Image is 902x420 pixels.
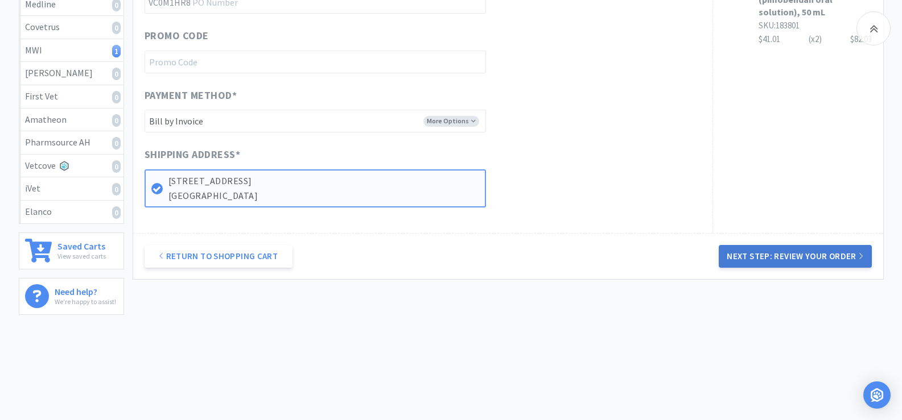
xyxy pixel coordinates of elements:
[112,45,121,57] i: 1
[759,20,800,31] span: SKU: 183801
[25,205,118,219] div: Elanco
[759,32,872,46] div: $41.01
[19,109,123,132] a: Amatheon0
[112,22,121,34] i: 0
[25,159,118,173] div: Vetcove
[719,245,871,268] button: Next Step: Review Your Order
[57,251,106,261] p: View saved carts
[25,43,118,58] div: MWI
[112,114,121,127] i: 0
[19,177,123,201] a: iVet0
[112,160,121,173] i: 0
[25,113,118,127] div: Amatheon
[112,183,121,196] i: 0
[25,89,118,104] div: First Vet
[25,20,118,35] div: Covetrus
[19,131,123,155] a: Pharmsource AH0
[19,201,123,223] a: Elanco0
[19,39,123,63] a: MWI1
[145,88,237,104] span: Payment Method *
[168,174,479,189] p: [STREET_ADDRESS]
[19,232,124,269] a: Saved CartsView saved carts
[112,137,121,149] i: 0
[850,32,872,46] div: $82.03
[168,189,479,203] p: [GEOGRAPHIC_DATA]
[112,91,121,103] i: 0
[57,239,106,251] h6: Saved Carts
[19,16,123,39] a: Covetrus0
[19,85,123,109] a: First Vet0
[19,62,123,85] a: [PERSON_NAME]0
[863,381,891,409] div: Open Intercom Messenger
[145,51,486,73] input: Promo Code
[55,296,116,307] p: We're happy to assist!
[19,155,123,178] a: Vetcove0
[145,147,241,163] span: Shipping Address *
[809,32,822,46] div: (x 2 )
[112,68,121,80] i: 0
[25,135,118,150] div: Pharmsource AH
[145,245,293,268] a: Return to Shopping Cart
[55,284,116,296] h6: Need help?
[25,181,118,196] div: iVet
[145,28,209,44] span: Promo Code
[112,206,121,219] i: 0
[25,66,118,81] div: [PERSON_NAME]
